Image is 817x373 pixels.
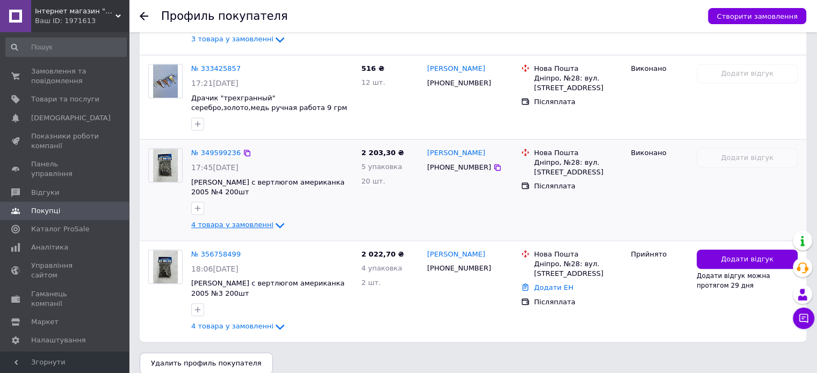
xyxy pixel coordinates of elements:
[697,250,798,269] button: Додати відгук
[35,16,129,26] div: Ваш ID: 1971613
[425,76,493,90] div: [PHONE_NUMBER]
[31,131,99,151] span: Показники роботи компанії
[361,279,381,287] span: 2 шт.
[534,97,622,107] div: Післяплата
[631,148,688,158] div: Виконано
[534,283,573,291] a: Додати ЕН
[191,221,273,229] span: 4 товара у замовленні
[191,94,347,122] a: Драчик "трехгранный" серебро,золото,медь ручная работа 9 грм конус
[191,250,241,258] a: № 356758499
[361,250,404,258] span: 2 022,70 ₴
[534,158,622,177] div: Дніпро, №28: вул. [STREET_ADDRESS]
[148,64,183,98] a: Фото товару
[5,38,127,57] input: Пошук
[31,289,99,309] span: Гаманець компанії
[534,148,622,158] div: Нова Пошта
[148,250,183,284] a: Фото товару
[534,181,622,191] div: Післяплата
[31,243,68,252] span: Аналітика
[153,149,178,182] img: Фото товару
[161,10,288,23] h1: Профиль покупателя
[191,178,344,196] a: [PERSON_NAME] с вертлюгом американка 2005 №4 200шт
[31,317,59,327] span: Маркет
[31,261,99,280] span: Управління сайтом
[534,259,622,279] div: Дніпро, №28: вул. [STREET_ADDRESS]
[534,74,622,93] div: Дніпро, №28: вул. [STREET_ADDRESS]
[148,148,183,182] a: Фото товару
[631,250,688,259] div: Прийнято
[425,160,493,174] div: [PHONE_NUMBER]
[361,149,404,157] span: 2 203,30 ₴
[151,359,262,367] span: Удалить профиль покупателя
[191,322,273,330] span: 4 товара у замовленні
[708,8,806,24] button: Створити замовлення
[140,12,148,20] div: Повернутися назад
[153,64,178,98] img: Фото товару
[361,78,385,86] span: 12 шт.
[534,297,622,307] div: Післяплата
[631,64,688,74] div: Виконано
[31,335,86,345] span: Налаштування
[191,35,273,43] span: 3 товара у замовленні
[361,163,402,171] span: 5 упаковка
[35,6,115,16] span: Інтернет магазин "Ловись рибка"
[31,206,60,216] span: Покупці
[534,250,622,259] div: Нова Пошта
[191,163,238,172] span: 17:45[DATE]
[717,12,798,20] span: Створити замовлення
[191,35,286,43] a: 3 товара у замовленні
[191,149,241,157] a: № 349599236
[697,272,770,289] span: Додати відгук можна протягом 29 дня
[153,250,178,283] img: Фото товару
[31,67,99,86] span: Замовлення та повідомлення
[191,265,238,273] span: 18:06[DATE]
[191,79,238,87] span: 17:21[DATE]
[427,148,485,158] a: [PERSON_NAME]
[361,264,402,272] span: 4 упаковка
[191,64,241,72] a: № 333425857
[191,221,286,229] a: 4 товара у замовленні
[31,159,99,179] span: Панель управління
[425,261,493,275] div: [PHONE_NUMBER]
[191,322,286,330] a: 4 товара у замовленні
[31,113,111,123] span: [DEMOGRAPHIC_DATA]
[361,64,385,72] span: 516 ₴
[191,279,344,297] a: [PERSON_NAME] с вертлюгом американка 2005 №3 200шт
[31,224,89,234] span: Каталог ProSale
[427,250,485,260] a: [PERSON_NAME]
[721,254,773,265] span: Додати відгук
[31,94,99,104] span: Товари та послуги
[793,308,814,329] button: Чат з покупцем
[427,64,485,74] a: [PERSON_NAME]
[361,177,385,185] span: 20 шт.
[534,64,622,74] div: Нова Пошта
[31,188,59,198] span: Відгуки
